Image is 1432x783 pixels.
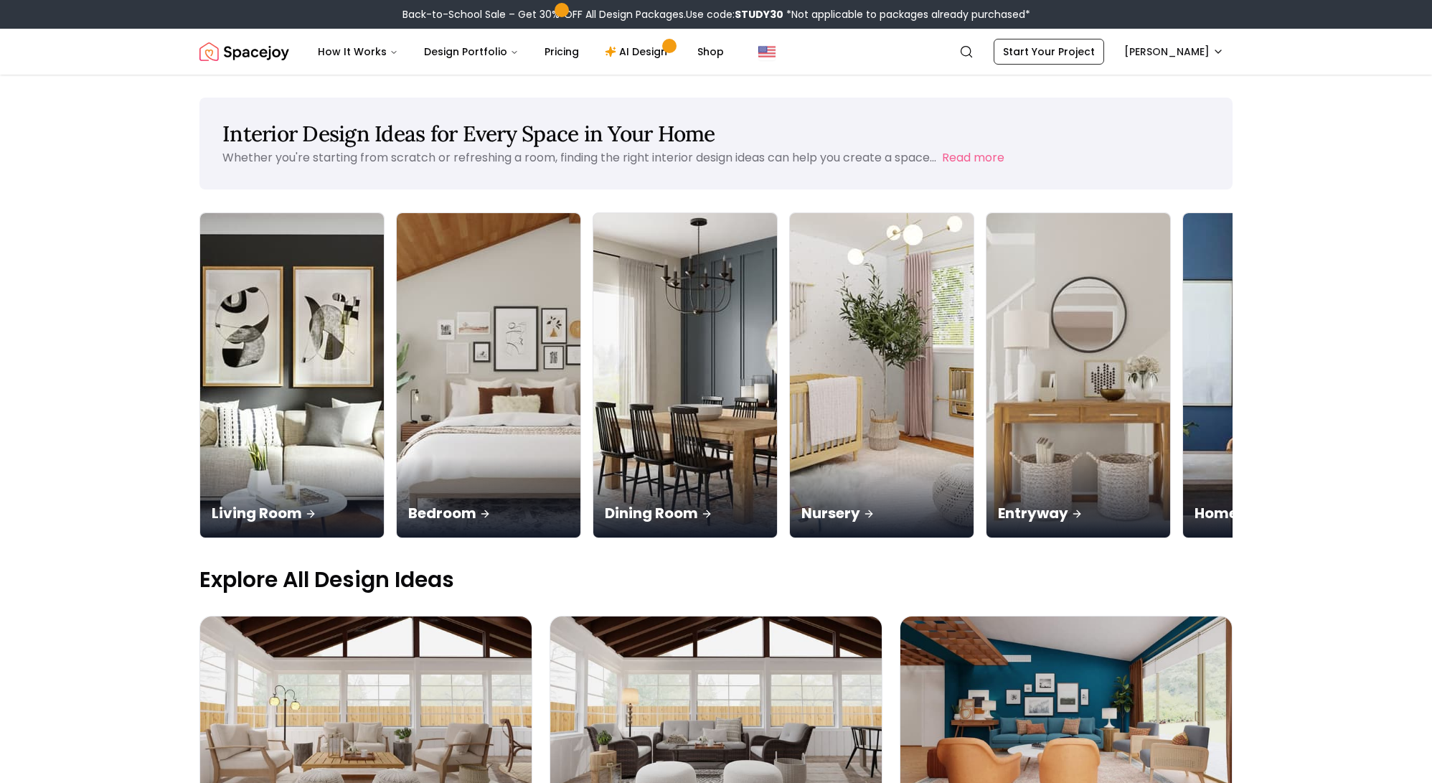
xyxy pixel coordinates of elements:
[605,503,766,523] p: Dining Room
[942,149,1004,167] button: Read more
[306,37,410,66] button: How It Works
[1183,213,1367,538] img: Home Office
[686,37,735,66] a: Shop
[408,503,569,523] p: Bedroom
[1116,39,1233,65] button: [PERSON_NAME]
[790,213,974,538] img: Nursery
[783,7,1030,22] span: *Not applicable to packages already purchased*
[789,212,974,538] a: NurseryNursery
[397,213,580,538] img: Bedroom
[593,213,777,538] img: Dining Room
[593,212,778,538] a: Dining RoomDining Room
[1195,503,1355,523] p: Home Office
[986,213,1170,538] img: Entryway
[199,567,1233,593] p: Explore All Design Ideas
[199,37,289,66] img: Spacejoy Logo
[998,503,1159,523] p: Entryway
[402,7,1030,22] div: Back-to-School Sale – Get 30% OFF All Design Packages.
[199,37,289,66] a: Spacejoy
[986,212,1171,538] a: EntrywayEntryway
[735,7,783,22] b: STUDY30
[306,37,735,66] nav: Main
[1182,212,1367,538] a: Home OfficeHome Office
[533,37,590,66] a: Pricing
[593,37,683,66] a: AI Design
[413,37,530,66] button: Design Portfolio
[199,29,1233,75] nav: Global
[758,43,776,60] img: United States
[396,212,581,538] a: BedroomBedroom
[686,7,783,22] span: Use code:
[222,121,1210,146] h1: Interior Design Ideas for Every Space in Your Home
[994,39,1104,65] a: Start Your Project
[222,149,936,166] p: Whether you're starting from scratch or refreshing a room, finding the right interior design idea...
[212,503,372,523] p: Living Room
[200,213,384,538] img: Living Room
[199,212,385,538] a: Living RoomLiving Room
[801,503,962,523] p: Nursery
